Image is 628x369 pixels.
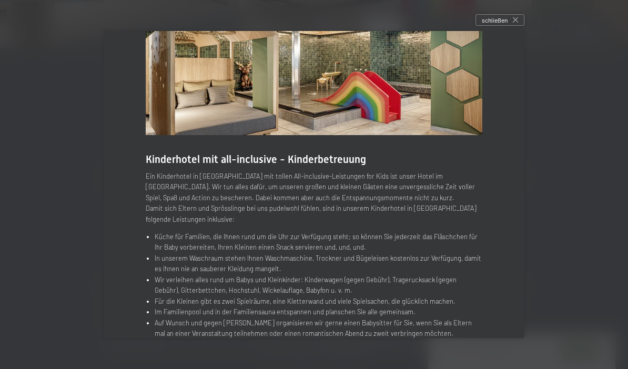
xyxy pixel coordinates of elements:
li: Wir verleihen alles rund um Babys und Kleinkinder: Kinderwagen (gegen Gebühr), Tragerucksack (geg... [155,274,482,296]
span: Kinderhotel mit all-inclusive - Kinderbetreuung [146,153,366,166]
li: Auf Wunsch und gegen [PERSON_NAME] organisieren wir gerne einen Babysitter für Sie, wenn Sie als ... [155,317,482,339]
li: Für die Kleinen gibt es zwei Spielräume, eine Kletterwand und viele Spielsachen, die glücklich ma... [155,296,482,306]
span: schließen [482,16,508,25]
li: In unserem Waschraum stehen Ihnen Waschmaschine, Trockner und Bügeleisen kostenlos zur Verfügung,... [155,253,482,274]
li: Küche für Familien, die Ihnen rund um die Uhr zur Verfügung steht; so können Sie jederzeit das Fl... [155,231,482,253]
li: Im Familienpool und in der Familiensauna entspannen und planschen Sie alle gemeinsam. [155,306,482,317]
p: Ein Kinderhotel in [GEOGRAPHIC_DATA] mit tollen All-inclusive-Leistungen for Kids ist unser Hotel... [146,171,482,224]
